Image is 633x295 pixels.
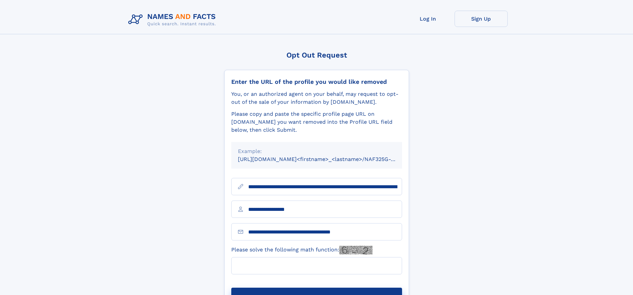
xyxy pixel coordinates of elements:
[231,90,402,106] div: You, or an authorized agent on your behalf, may request to opt-out of the sale of your informatio...
[126,11,221,29] img: Logo Names and Facts
[231,246,372,254] label: Please solve the following math function:
[231,78,402,85] div: Enter the URL of the profile you would like removed
[401,11,455,27] a: Log In
[455,11,508,27] a: Sign Up
[238,156,415,162] small: [URL][DOMAIN_NAME]<firstname>_<lastname>/NAF325G-xxxxxxxx
[238,147,395,155] div: Example:
[231,110,402,134] div: Please copy and paste the specific profile page URL on [DOMAIN_NAME] you want removed into the Pr...
[224,51,409,59] div: Opt Out Request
